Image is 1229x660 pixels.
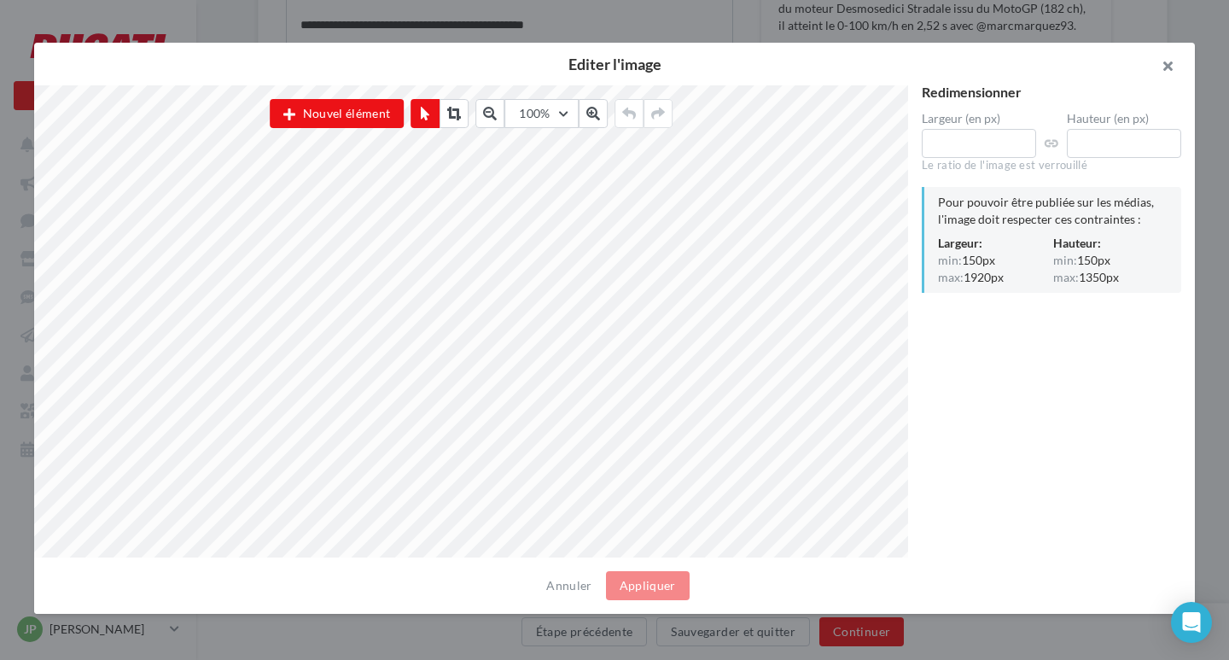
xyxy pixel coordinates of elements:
[1053,254,1077,266] span: min:
[938,269,1053,286] div: 1920px
[1053,272,1079,283] span: max:
[938,194,1168,228] div: Pour pouvoir être publiée sur les médias, l'image doit respecter ces contraintes :
[922,158,1181,173] div: Le ratio de l'image est verrouillé
[938,235,1053,252] div: Largeur:
[1053,235,1168,252] div: Hauteur:
[922,85,1181,99] div: Redimensionner
[1171,602,1212,643] div: Open Intercom Messenger
[922,113,1036,125] label: Largeur (en px)
[1053,269,1168,286] div: 1350px
[1067,113,1181,125] label: Hauteur (en px)
[504,99,578,128] button: 100%
[938,252,1053,269] div: 150px
[539,575,598,596] button: Annuler
[1053,252,1168,269] div: 150px
[270,99,404,128] button: Nouvel élément
[606,571,690,600] button: Appliquer
[938,272,964,283] span: max:
[938,254,962,266] span: min:
[61,56,1168,72] h2: Editer l'image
